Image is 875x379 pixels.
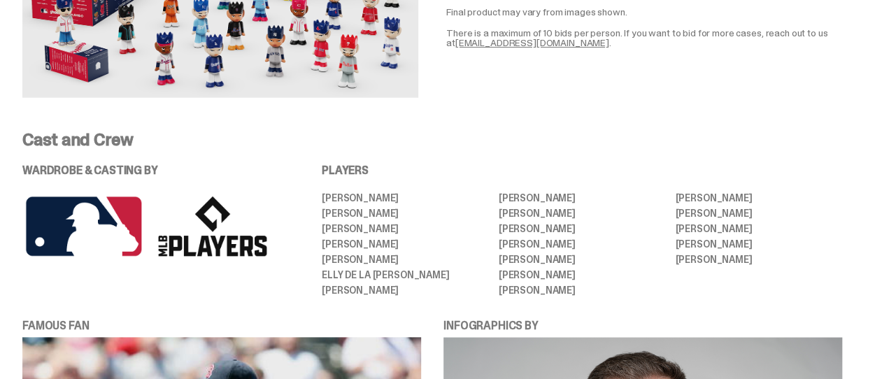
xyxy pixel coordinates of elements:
[322,285,489,295] li: [PERSON_NAME]
[446,28,842,48] p: There is a maximum of 10 bids per person. If you want to bid for more cases, reach out to us at .
[499,224,666,234] li: [PERSON_NAME]
[22,165,283,176] p: WARDROBE & CASTING BY
[499,270,666,280] li: [PERSON_NAME]
[499,285,666,295] li: [PERSON_NAME]
[499,239,666,249] li: [PERSON_NAME]
[675,224,842,234] li: [PERSON_NAME]
[22,320,421,331] p: FAMOUS FAN
[675,193,842,203] li: [PERSON_NAME]
[322,239,489,249] li: [PERSON_NAME]
[22,131,842,148] p: Cast and Crew
[675,255,842,264] li: [PERSON_NAME]
[322,208,489,218] li: [PERSON_NAME]
[455,36,609,49] a: [EMAIL_ADDRESS][DOMAIN_NAME]
[675,239,842,249] li: [PERSON_NAME]
[499,208,666,218] li: [PERSON_NAME]
[22,193,267,259] img: MLB%20logos.png
[443,320,842,331] p: INFOGRAPHICS BY
[675,208,842,218] li: [PERSON_NAME]
[322,255,489,264] li: [PERSON_NAME]
[322,224,489,234] li: [PERSON_NAME]
[322,165,842,176] p: PLAYERS
[499,193,666,203] li: [PERSON_NAME]
[446,7,842,17] p: Final product may vary from images shown.
[322,193,489,203] li: [PERSON_NAME]
[322,270,489,280] li: Elly De La [PERSON_NAME]
[499,255,666,264] li: [PERSON_NAME]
